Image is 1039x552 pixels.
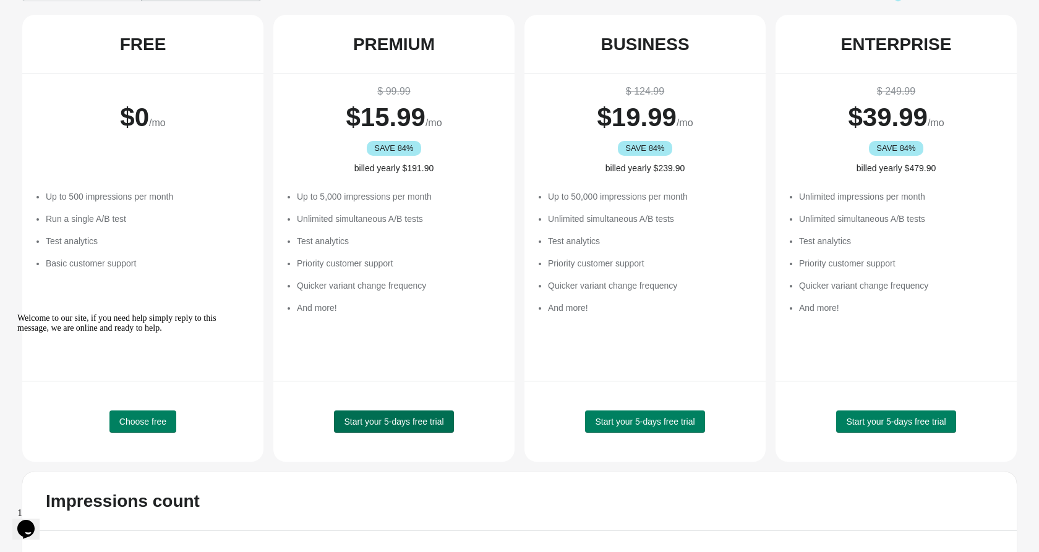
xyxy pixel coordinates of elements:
span: Welcome to our site, if you need help simply reply to this message, we are online and ready to help. [5,5,204,24]
li: Unlimited simultaneous A/B tests [548,213,753,225]
div: billed yearly $191.90 [286,162,502,174]
li: Unlimited simultaneous A/B tests [799,213,1004,225]
div: Welcome to our site, if you need help simply reply to this message, we are online and ready to help. [5,5,228,25]
iframe: chat widget [12,503,52,540]
li: Up to 5,000 impressions per month [297,190,502,203]
div: $ 124.99 [537,84,753,99]
button: Start your 5-days free trial [585,410,704,433]
li: Test analytics [46,235,251,247]
li: Quicker variant change frequency [548,279,753,292]
li: Test analytics [297,235,502,247]
li: Quicker variant change frequency [297,279,502,292]
div: ENTERPRISE [841,35,952,54]
li: Test analytics [548,235,753,247]
span: /mo [677,117,693,128]
li: Quicker variant change frequency [799,279,1004,292]
div: SAVE 84% [869,141,924,156]
li: And more! [297,302,502,314]
li: And more! [799,302,1004,314]
li: Basic customer support [46,257,251,270]
li: Priority customer support [799,257,1004,270]
li: Unlimited simultaneous A/B tests [297,213,502,225]
span: /mo [149,117,166,128]
span: Start your 5-days free trial [344,417,443,427]
div: SAVE 84% [618,141,673,156]
span: Start your 5-days free trial [595,417,695,427]
div: billed yearly $239.90 [537,162,753,174]
li: Unlimited impressions per month [799,190,1004,203]
span: /mo [928,117,944,128]
div: FREE [120,35,166,54]
span: $ 0 [120,103,149,132]
button: Start your 5-days free trial [334,410,453,433]
div: Impressions count [46,491,200,511]
span: $ 39.99 [848,103,927,132]
div: billed yearly $479.90 [788,162,1004,174]
div: $ 99.99 [286,84,502,99]
iframe: chat widget [12,308,235,496]
span: /mo [425,117,442,128]
div: PREMIUM [353,35,435,54]
li: Up to 50,000 impressions per month [548,190,753,203]
div: SAVE 84% [367,141,422,156]
div: $ 249.99 [788,84,1004,99]
button: Start your 5-days free trial [836,410,956,433]
li: Up to 500 impressions per month [46,190,251,203]
span: $ 19.99 [597,103,676,132]
span: Start your 5-days free trial [846,417,946,427]
li: Test analytics [799,235,1004,247]
li: And more! [548,302,753,314]
li: Run a single A/B test [46,213,251,225]
span: $ 15.99 [346,103,425,132]
li: Priority customer support [297,257,502,270]
div: BUSINESS [601,35,689,54]
li: Priority customer support [548,257,753,270]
